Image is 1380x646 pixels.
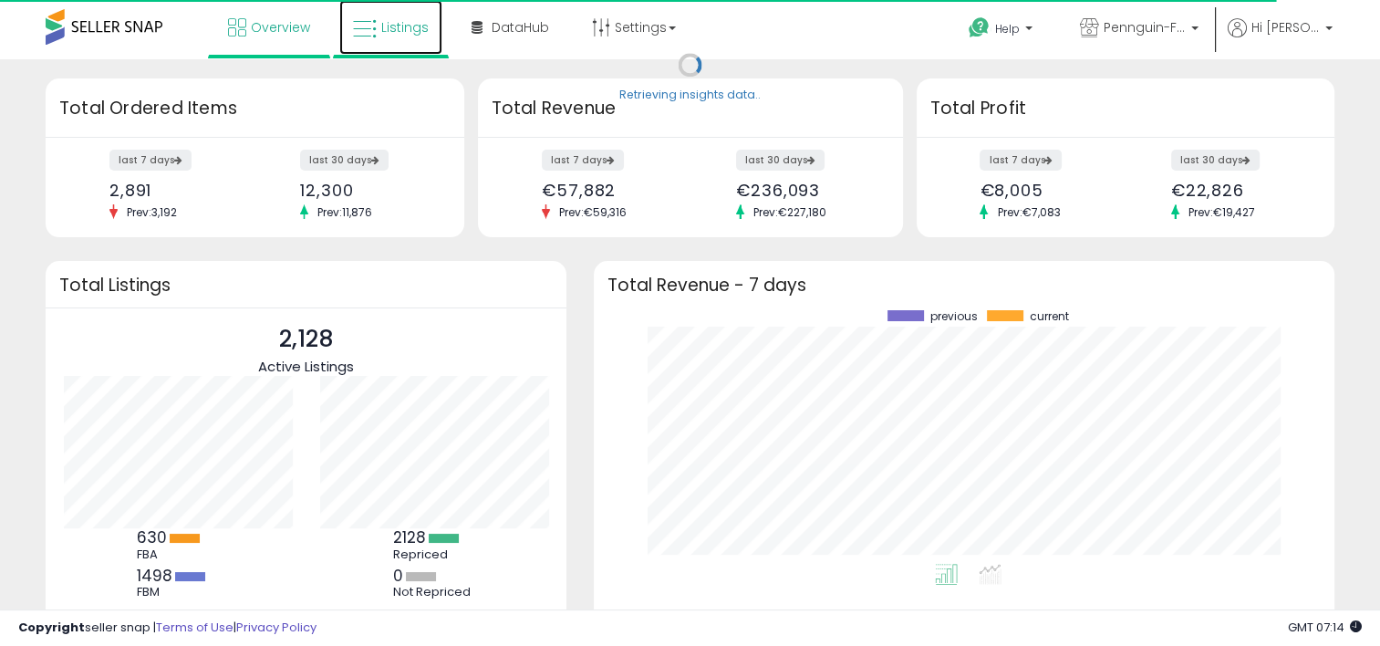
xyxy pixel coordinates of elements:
[980,150,1062,171] label: last 7 days
[59,96,451,121] h3: Total Ordered Items
[59,278,553,292] h3: Total Listings
[118,204,186,220] span: Prev: 3,192
[137,547,219,562] div: FBA
[1288,619,1362,636] span: 2025-09-15 07:14 GMT
[18,619,85,636] strong: Copyright
[300,150,389,171] label: last 30 days
[258,357,354,376] span: Active Listings
[1228,18,1333,59] a: Hi [PERSON_NAME]
[236,619,316,636] a: Privacy Policy
[954,3,1051,59] a: Help
[18,620,316,637] div: seller snap | |
[1179,204,1264,220] span: Prev: €19,427
[968,16,991,39] i: Get Help
[137,565,172,587] b: 1498
[1030,310,1069,323] span: current
[258,322,354,357] p: 2,128
[492,96,889,121] h3: Total Revenue
[1251,18,1320,36] span: Hi [PERSON_NAME]
[542,150,624,171] label: last 7 days
[393,547,475,562] div: Repriced
[980,181,1111,200] div: €8,005
[393,585,475,599] div: Not Repriced
[300,181,431,200] div: 12,300
[550,204,636,220] span: Prev: €59,316
[381,18,429,36] span: Listings
[995,21,1020,36] span: Help
[393,526,426,548] b: 2128
[1104,18,1186,36] span: Pennguin-FR-Home
[137,526,167,548] b: 630
[744,204,835,220] span: Prev: €227,180
[988,204,1069,220] span: Prev: €7,083
[109,150,192,171] label: last 7 days
[156,619,233,636] a: Terms of Use
[930,310,978,323] span: previous
[1171,181,1302,200] div: €22,826
[542,181,677,200] div: €57,882
[619,88,761,104] div: Retrieving insights data..
[109,181,241,200] div: 2,891
[736,150,825,171] label: last 30 days
[607,278,1321,292] h3: Total Revenue - 7 days
[1171,150,1260,171] label: last 30 days
[492,18,549,36] span: DataHub
[393,565,403,587] b: 0
[736,181,871,200] div: €236,093
[930,96,1322,121] h3: Total Profit
[137,585,219,599] div: FBM
[308,204,381,220] span: Prev: 11,876
[251,18,310,36] span: Overview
